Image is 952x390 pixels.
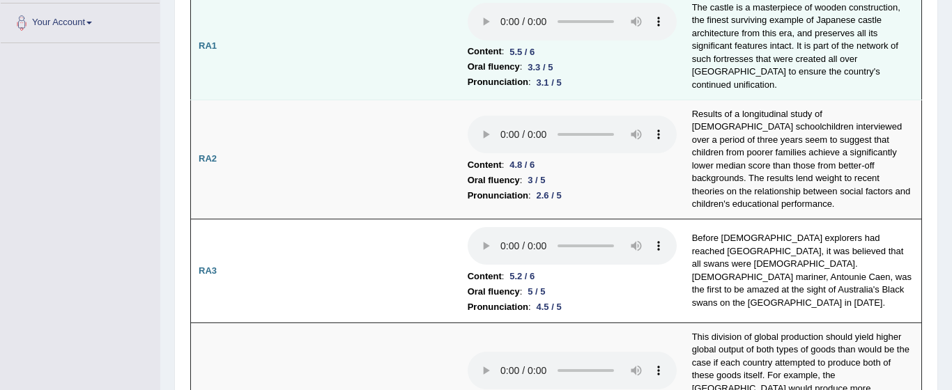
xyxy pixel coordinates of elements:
[468,59,520,75] b: Oral fluency
[468,44,677,59] li: :
[531,75,567,90] div: 3.1 / 5
[468,44,502,59] b: Content
[684,100,922,219] td: Results of a longitudinal study of [DEMOGRAPHIC_DATA] schoolchildren interviewed over a period of...
[468,188,677,203] li: :
[531,188,567,203] div: 2.6 / 5
[468,269,677,284] li: :
[684,219,922,323] td: Before [DEMOGRAPHIC_DATA] explorers had reached [GEOGRAPHIC_DATA], it was believed that all swans...
[468,157,502,173] b: Content
[468,157,677,173] li: :
[522,284,551,299] div: 5 / 5
[199,265,217,276] b: RA3
[199,153,217,164] b: RA2
[504,269,540,283] div: 5.2 / 6
[468,299,677,315] li: :
[468,173,677,188] li: :
[468,59,677,75] li: :
[522,60,558,75] div: 3.3 / 5
[468,173,520,188] b: Oral fluency
[504,157,540,172] div: 4.8 / 6
[468,269,502,284] b: Content
[468,75,528,90] b: Pronunciation
[468,75,677,90] li: :
[504,45,540,59] div: 5.5 / 6
[468,188,528,203] b: Pronunciation
[468,284,520,299] b: Oral fluency
[199,40,217,51] b: RA1
[1,3,160,38] a: Your Account
[468,299,528,315] b: Pronunciation
[522,173,551,187] div: 3 / 5
[531,299,567,314] div: 4.5 / 5
[468,284,677,299] li: :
